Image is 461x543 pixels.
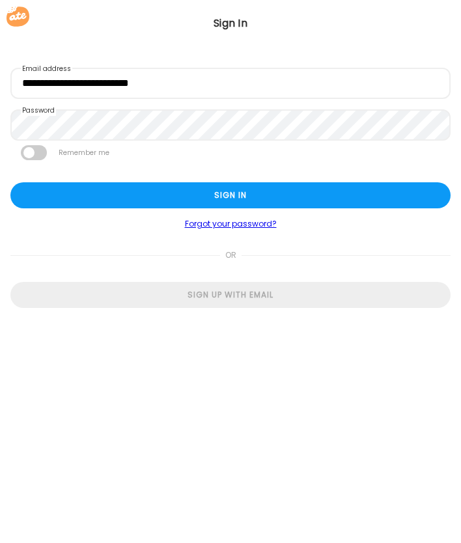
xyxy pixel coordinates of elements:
[220,242,242,268] span: or
[21,105,56,116] label: Password
[10,282,451,308] div: Sign up with email
[21,64,72,74] label: Email address
[10,219,451,229] a: Forgot your password?
[10,182,451,208] div: Sign in
[57,145,111,160] label: Remember me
